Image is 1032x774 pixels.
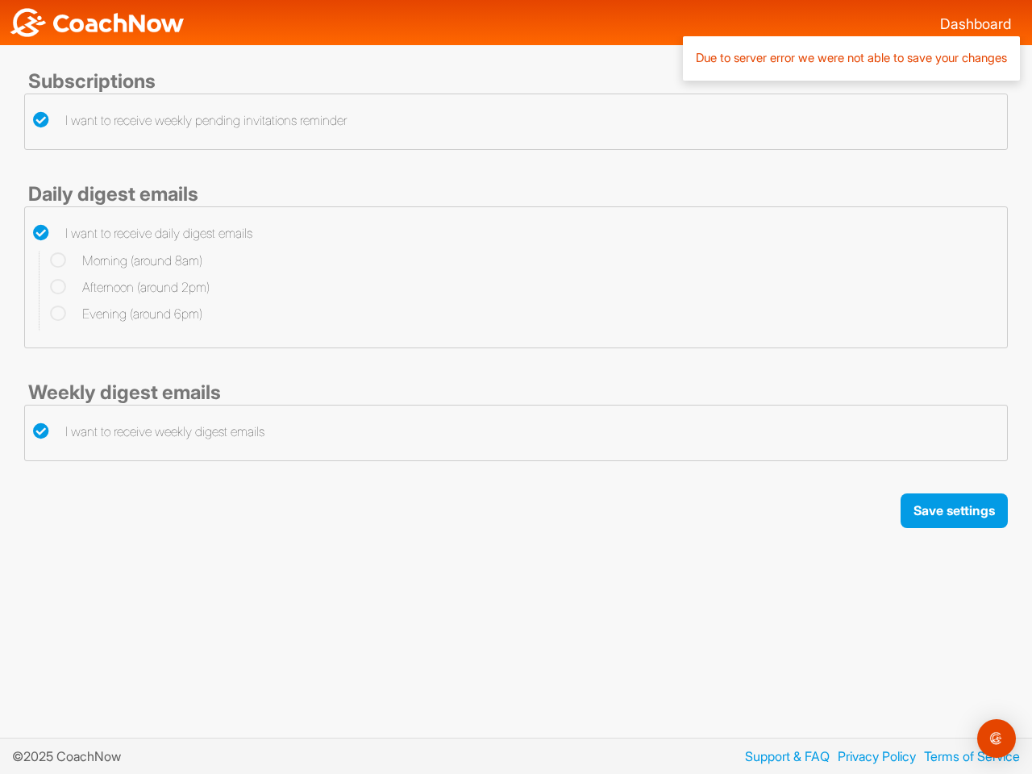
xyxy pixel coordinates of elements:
label: Afternoon (around 2pm) [50,277,210,297]
label: Morning (around 8am) [50,251,202,270]
img: CoachNow [8,8,185,37]
p: © 2025 CoachNow [12,747,133,766]
div: Daily digest emails [24,182,1008,206]
a: Dashboard [940,15,1011,32]
div: Open Intercom Messenger [977,719,1016,758]
label: I want to receive weekly digest emails [33,422,264,441]
div: Subscriptions [24,69,1008,94]
a: Support & FAQ [737,747,830,766]
label: Evening (around 6pm) [50,304,202,323]
div: Weekly digest emails [24,381,1008,405]
a: Terms of Service [916,747,1020,766]
div: Due to server error we were not able to save your changes [696,49,1007,68]
label: I want to receive weekly pending invitations reminder [33,110,347,130]
label: I want to receive daily digest emails [33,223,252,243]
a: Privacy Policy [830,747,916,766]
button: Save settings [901,493,1008,528]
